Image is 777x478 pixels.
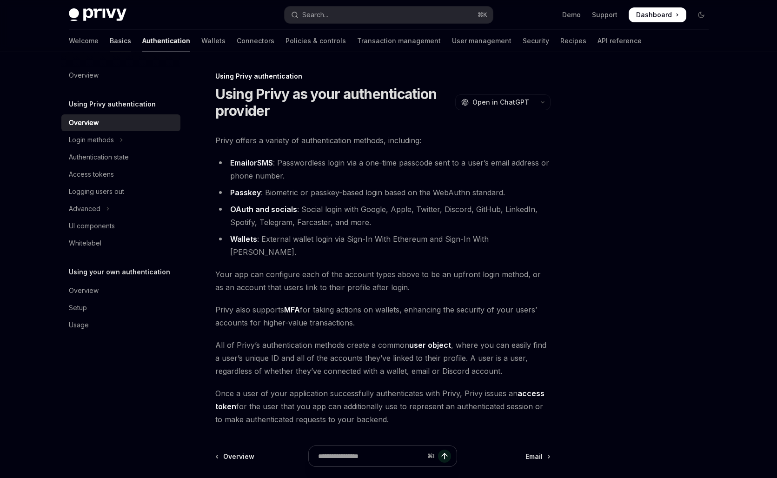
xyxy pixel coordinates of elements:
span: Your app can configure each of the account types above to be an upfront login method, or as an ac... [215,268,551,294]
a: Overview [61,114,180,131]
a: Email [230,158,249,168]
a: Dashboard [629,7,686,22]
a: Policies & controls [286,30,346,52]
span: Privy also supports for taking actions on wallets, enhancing the security of your users’ accounts... [215,303,551,329]
div: Authentication state [69,152,129,163]
a: Support [592,10,618,20]
a: Authentication state [61,149,180,166]
div: Overview [69,117,99,128]
a: Whitelabel [61,235,180,252]
div: Logging users out [69,186,124,197]
div: Search... [302,9,328,20]
a: Transaction management [357,30,441,52]
div: Login methods [69,134,114,146]
h5: Using your own authentication [69,266,170,278]
button: Toggle Login methods section [61,132,180,148]
li: : Biometric or passkey-based login based on the WebAuthn standard. [215,186,551,199]
h5: Using Privy authentication [69,99,156,110]
a: Passkey [230,188,261,198]
span: All of Privy’s authentication methods create a common , where you can easily find a user’s unique... [215,339,551,378]
li: : Passwordless login via a one-time passcode sent to a user’s email address or phone number. [215,156,551,182]
a: user object [409,340,451,350]
div: Setup [69,302,87,313]
a: Setup [61,299,180,316]
a: Demo [562,10,581,20]
a: Overview [61,67,180,84]
span: Once a user of your application successfully authenticates with Privy, Privy issues an for the us... [215,387,551,426]
a: MFA [284,305,300,315]
img: dark logo [69,8,126,21]
a: API reference [598,30,642,52]
button: Open in ChatGPT [455,94,535,110]
div: Overview [69,285,99,296]
div: Using Privy authentication [215,72,551,81]
a: Wallets [201,30,226,52]
h1: Using Privy as your authentication provider [215,86,452,119]
span: Privy offers a variety of authentication methods, including: [215,134,551,147]
a: Wallets [230,234,257,244]
a: Connectors [237,30,274,52]
li: : External wallet login via Sign-In With Ethereum and Sign-In With [PERSON_NAME]. [215,232,551,259]
strong: or [230,158,273,168]
a: User management [452,30,511,52]
div: UI components [69,220,115,232]
div: Usage [69,319,89,331]
button: Send message [438,450,451,463]
div: Advanced [69,203,100,214]
span: ⌘ K [478,11,487,19]
div: Access tokens [69,169,114,180]
a: Authentication [142,30,190,52]
a: Overview [61,282,180,299]
a: Logging users out [61,183,180,200]
div: Whitelabel [69,238,101,249]
input: Ask a question... [318,446,424,466]
button: Open search [285,7,493,23]
a: SMS [257,158,273,168]
a: OAuth and socials [230,205,297,214]
div: Overview [69,70,99,81]
a: Basics [110,30,131,52]
a: Recipes [560,30,586,52]
span: Dashboard [636,10,672,20]
a: Access tokens [61,166,180,183]
a: UI components [61,218,180,234]
li: : Social login with Google, Apple, Twitter, Discord, GitHub, LinkedIn, Spotify, Telegram, Farcast... [215,203,551,229]
a: Welcome [69,30,99,52]
button: Toggle Advanced section [61,200,180,217]
a: Security [523,30,549,52]
a: Usage [61,317,180,333]
span: Open in ChatGPT [472,98,529,107]
button: Toggle dark mode [694,7,709,22]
